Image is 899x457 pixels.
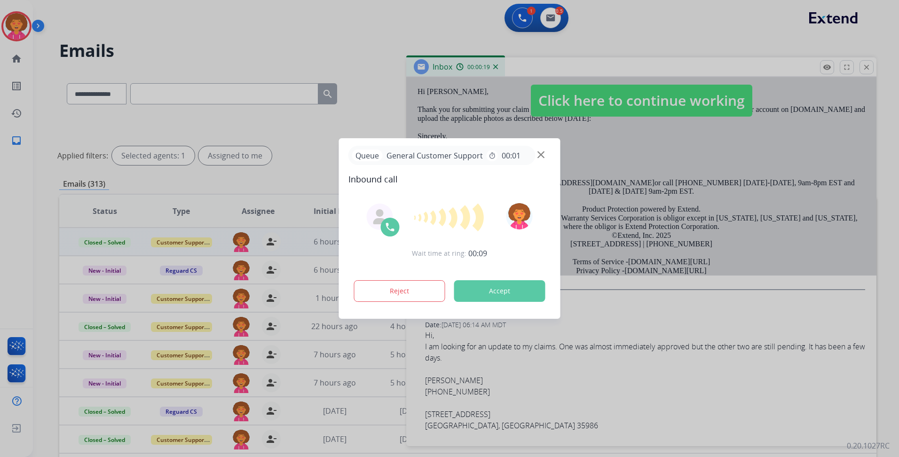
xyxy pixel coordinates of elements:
img: close-button [537,151,544,158]
p: Queue [352,150,383,161]
img: call-icon [385,221,396,233]
p: 0.20.1027RC [847,440,890,451]
img: avatar [506,203,532,229]
img: agent-avatar [372,209,387,224]
span: 00:09 [468,248,487,259]
mat-icon: timer [489,152,496,159]
span: Inbound call [348,173,551,186]
span: Wait time at ring: [412,249,466,258]
button: Reject [354,280,445,302]
span: General Customer Support [383,150,487,161]
span: 00:01 [502,150,520,161]
button: Accept [454,280,545,302]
